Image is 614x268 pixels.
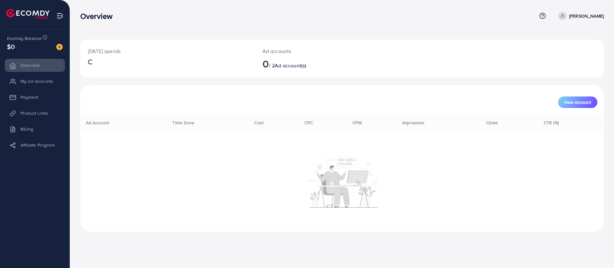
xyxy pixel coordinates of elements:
h3: Overview [80,11,118,21]
img: logo [6,9,50,19]
a: [PERSON_NAME] [556,12,604,20]
span: 0 [263,56,269,71]
span: $0 [7,42,15,51]
span: Ad account(s) [275,62,306,69]
button: New Account [558,96,597,108]
p: Ad accounts [263,47,378,55]
p: [PERSON_NAME] [569,12,604,20]
p: [DATE] spends [88,47,247,55]
span: Ecomdy Balance [7,35,42,42]
span: New Account [564,100,591,104]
h2: / 2 [263,57,378,70]
img: menu [56,12,64,19]
img: image [56,44,63,50]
